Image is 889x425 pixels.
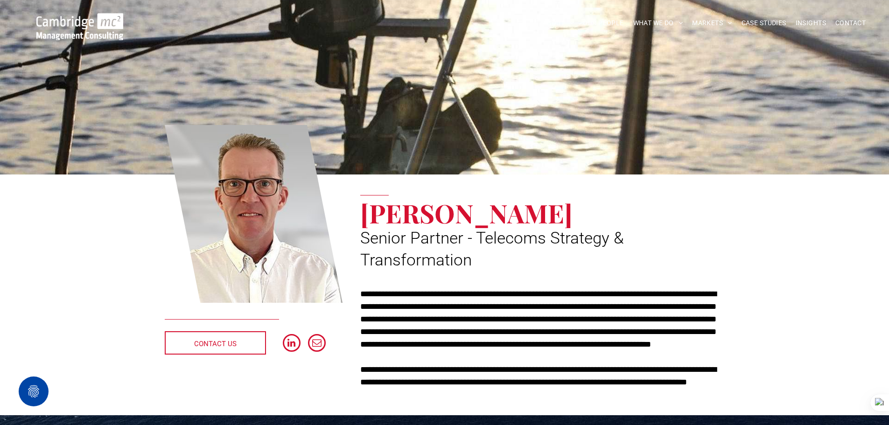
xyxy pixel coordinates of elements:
[791,16,831,30] a: INSIGHTS
[629,16,688,30] a: WHAT WE DO
[360,229,624,270] span: Senior Partner - Telecoms Strategy & Transformation
[687,16,736,30] a: MARKETS
[538,16,579,30] a: ABOUT
[165,331,266,355] a: CONTACT US
[578,16,628,30] a: OUR PEOPLE
[283,334,301,354] a: linkedin
[36,14,123,24] a: Your Business Transformed | Cambridge Management Consulting
[36,13,123,40] img: Go to Homepage
[308,334,326,354] a: email
[737,16,791,30] a: CASE STUDIES
[831,16,870,30] a: CONTACT
[194,332,237,355] span: CONTACT US
[165,124,343,305] a: Clive Quantrill | Senior Partner - Telecoms Strategy
[360,195,573,230] span: [PERSON_NAME]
